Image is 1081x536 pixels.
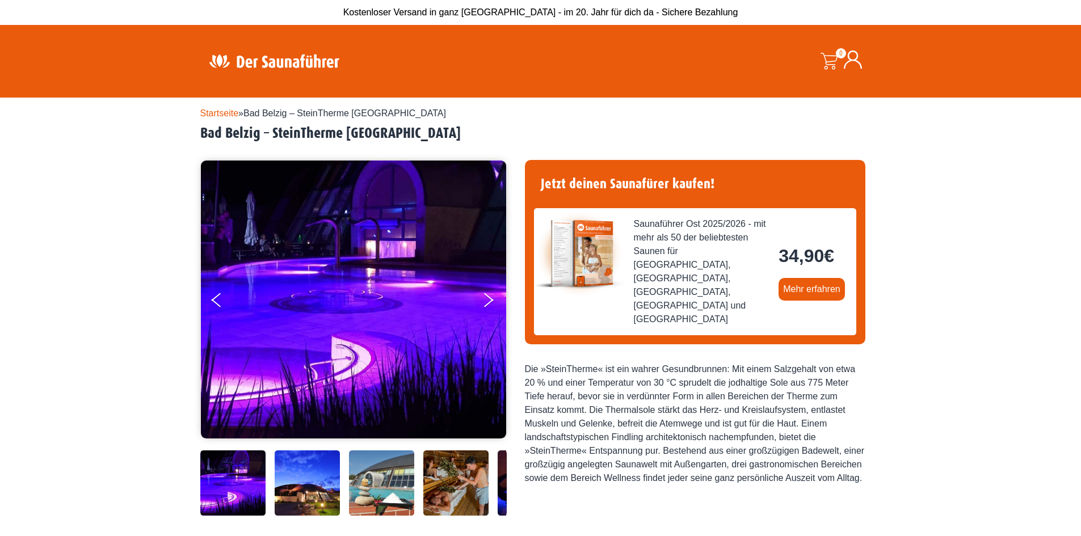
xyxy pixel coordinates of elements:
[343,7,738,17] span: Kostenloser Versand in ganz [GEOGRAPHIC_DATA] - im 20. Jahr für dich da - Sichere Bezahlung
[779,246,834,266] bdi: 34,90
[779,278,845,301] a: Mehr erfahren
[534,208,625,299] img: der-saunafuehrer-2025-ost.jpg
[634,217,770,326] span: Saunaführer Ost 2025/2026 - mit mehr als 50 der beliebtesten Saunen für [GEOGRAPHIC_DATA], [GEOGR...
[534,169,856,199] h4: Jetzt deinen Saunafürer kaufen!
[212,288,240,316] button: Previous
[482,288,510,316] button: Next
[200,108,446,118] span: »
[243,108,446,118] span: Bad Belzig – SteinTherme [GEOGRAPHIC_DATA]
[200,125,881,142] h2: Bad Belzig – SteinTherme [GEOGRAPHIC_DATA]
[200,108,239,118] a: Startseite
[525,362,865,485] div: Die »SteinTherme« ist ein wahrer Gesundbrunnen: Mit einem Salzgehalt von etwa 20 % und einer Temp...
[836,48,846,58] span: 0
[824,246,834,266] span: €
